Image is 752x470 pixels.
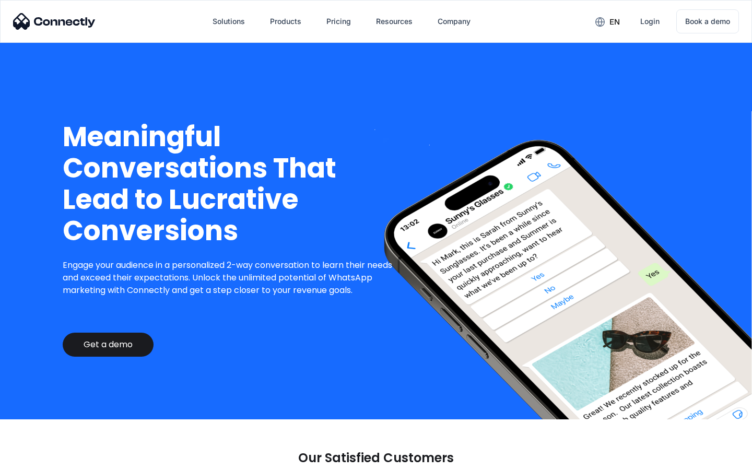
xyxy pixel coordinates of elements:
div: Login [640,14,660,29]
a: Pricing [318,9,359,34]
p: Our Satisfied Customers [298,451,454,465]
div: Resources [376,14,413,29]
aside: Language selected: English [10,452,63,466]
div: Solutions [213,14,245,29]
div: Get a demo [84,339,133,350]
p: Engage your audience in a personalized 2-way conversation to learn their needs and exceed their e... [63,259,401,297]
div: Company [438,14,471,29]
a: Login [632,9,668,34]
img: Connectly Logo [13,13,96,30]
div: Pricing [326,14,351,29]
a: Get a demo [63,333,154,357]
div: en [609,15,620,29]
ul: Language list [21,452,63,466]
a: Book a demo [676,9,739,33]
div: Products [270,14,301,29]
h1: Meaningful Conversations That Lead to Lucrative Conversions [63,121,401,246]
